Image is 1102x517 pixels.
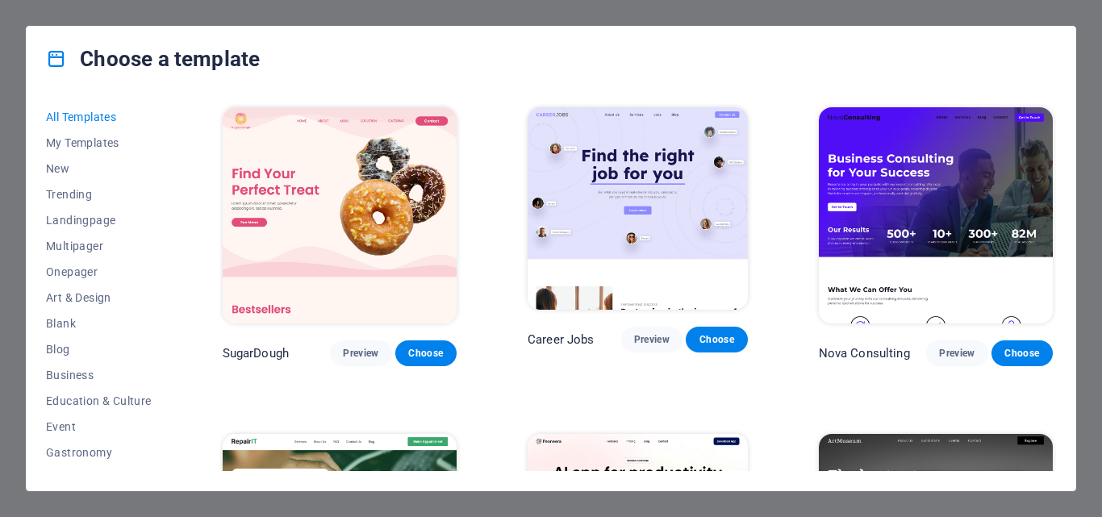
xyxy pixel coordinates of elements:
p: SugarDough [223,345,289,361]
span: Landingpage [46,214,152,227]
button: Choose [991,340,1053,366]
span: Blog [46,343,152,356]
span: Choose [699,333,734,346]
span: Event [46,420,152,433]
button: Trending [46,181,152,207]
button: Choose [686,327,747,352]
span: New [46,162,152,175]
img: Career Jobs [528,107,748,310]
span: Preview [939,347,975,360]
button: Onepager [46,259,152,285]
span: Gastronomy [46,446,152,459]
img: Nova Consulting [819,107,1053,323]
button: Business [46,362,152,388]
button: All Templates [46,104,152,130]
span: Education & Culture [46,394,152,407]
button: Multipager [46,233,152,259]
button: Education & Culture [46,388,152,414]
button: Health [46,465,152,491]
button: Preview [621,327,682,352]
p: Nova Consulting [819,345,910,361]
button: Blog [46,336,152,362]
button: My Templates [46,130,152,156]
span: Art & Design [46,291,152,304]
span: Blank [46,317,152,330]
span: All Templates [46,110,152,123]
button: Landingpage [46,207,152,233]
button: Preview [926,340,987,366]
span: Preview [343,347,378,360]
button: Choose [395,340,457,366]
h4: Choose a template [46,46,260,72]
button: Preview [330,340,391,366]
span: Preview [634,333,670,346]
img: SugarDough [223,107,457,323]
p: Career Jobs [528,331,595,348]
span: Choose [1004,347,1040,360]
button: Event [46,414,152,440]
span: Choose [408,347,444,360]
span: My Templates [46,136,152,149]
span: Business [46,369,152,381]
button: Gastronomy [46,440,152,465]
span: Trending [46,188,152,201]
span: Multipager [46,240,152,252]
button: Blank [46,311,152,336]
span: Onepager [46,265,152,278]
button: Art & Design [46,285,152,311]
button: New [46,156,152,181]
